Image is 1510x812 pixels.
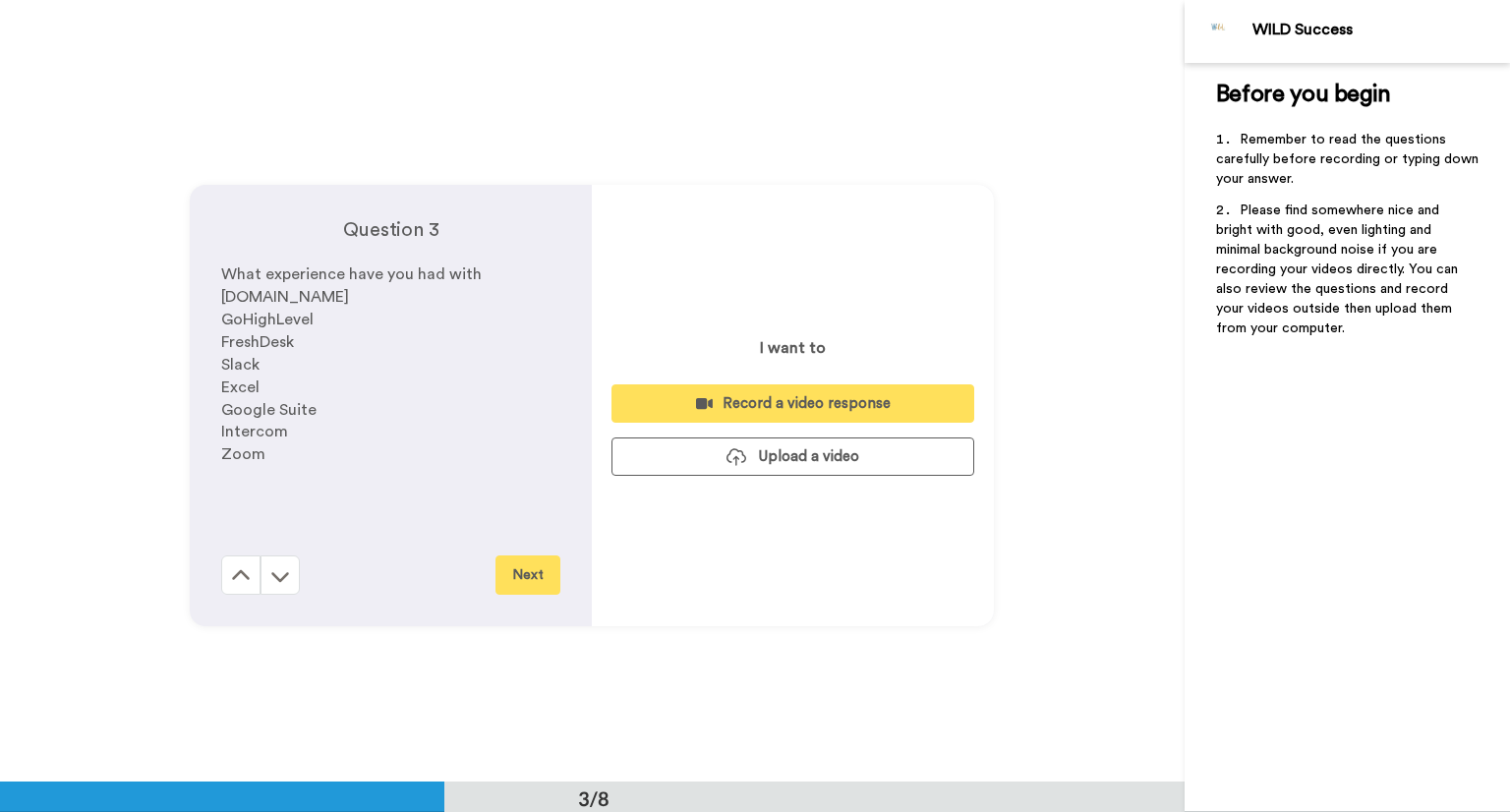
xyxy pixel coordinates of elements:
span: Intercom [221,424,288,439]
div: WILD Success [1252,21,1509,39]
span: FreshDesk [221,334,294,350]
span: Zoom [221,446,265,462]
span: Before you begin [1216,83,1390,106]
span: Excel [221,379,260,395]
h4: Question 3 [221,216,560,244]
button: Record a video response [611,384,974,423]
span: Remember to read the questions carefully before recording or typing down your answer. [1216,133,1482,186]
div: 3/8 [547,784,641,812]
span: Google Suite [221,402,317,418]
img: Profile Image [1195,8,1243,55]
p: I want to [760,336,826,360]
span: GoHighLevel [221,312,314,327]
span: [DOMAIN_NAME] [221,289,349,305]
div: Record a video response [627,393,958,414]
button: Upload a video [611,437,974,476]
span: What experience have you had with [221,266,482,282]
button: Next [495,555,560,595]
span: Please find somewhere nice and bright with good, even lighting and minimal background noise if yo... [1216,203,1462,335]
span: Slack [221,357,260,373]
